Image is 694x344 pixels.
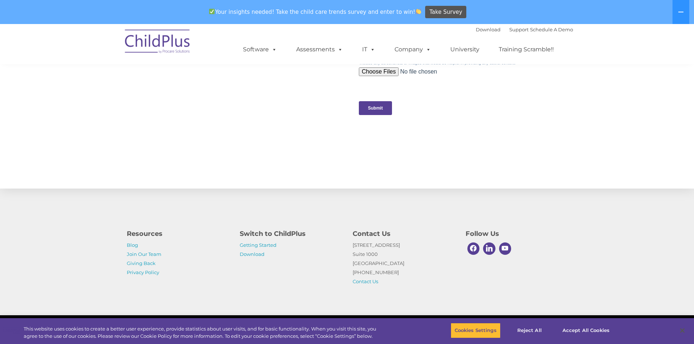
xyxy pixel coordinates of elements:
[240,251,264,257] a: Download
[430,6,462,19] span: Take Survey
[476,27,573,32] font: |
[451,323,501,338] button: Cookies Settings
[127,242,138,248] a: Blog
[353,229,455,239] h4: Contact Us
[206,5,424,19] span: Your insights needed! Take the child care trends survey and enter to win!
[127,229,229,239] h4: Resources
[127,269,159,275] a: Privacy Policy
[530,27,573,32] a: Schedule A Demo
[674,323,690,339] button: Close
[353,278,378,284] a: Contact Us
[236,42,284,57] a: Software
[209,9,215,14] img: ✅
[466,241,482,257] a: Facebook
[558,323,613,338] button: Accept All Cookies
[121,24,194,61] img: ChildPlus by Procare Solutions
[425,6,466,19] a: Take Survey
[101,78,132,83] span: Phone number
[481,241,497,257] a: Linkedin
[355,42,383,57] a: IT
[509,27,529,32] a: Support
[507,323,552,338] button: Reject All
[491,42,561,57] a: Training Scramble!!
[476,27,501,32] a: Download
[497,241,513,257] a: Youtube
[466,229,568,239] h4: Follow Us
[289,42,350,57] a: Assessments
[416,9,421,14] img: 👏
[127,260,156,266] a: Giving Back
[387,42,438,57] a: Company
[24,325,382,340] div: This website uses cookies to create a better user experience, provide statistics about user visit...
[101,48,123,54] span: Last name
[443,42,487,57] a: University
[353,241,455,286] p: [STREET_ADDRESS] Suite 1000 [GEOGRAPHIC_DATA] [PHONE_NUMBER]
[127,251,161,257] a: Join Our Team
[240,242,277,248] a: Getting Started
[240,229,342,239] h4: Switch to ChildPlus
